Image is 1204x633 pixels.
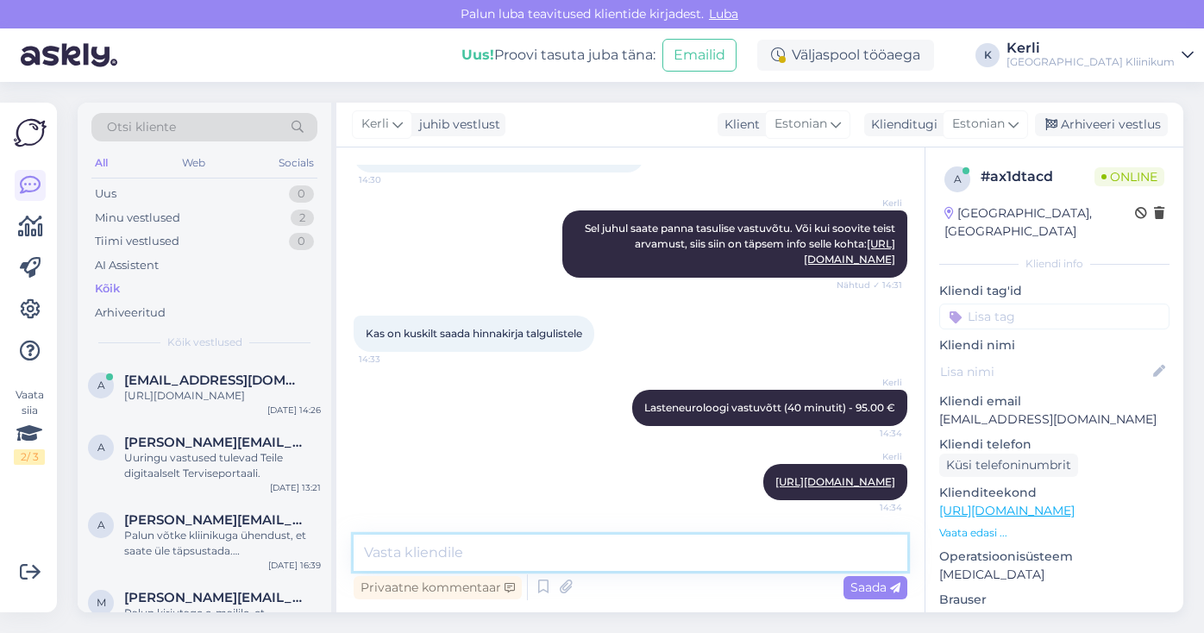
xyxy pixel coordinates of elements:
[850,580,900,595] span: Saada
[91,152,111,174] div: All
[291,210,314,227] div: 2
[97,596,106,609] span: m
[95,280,120,298] div: Kõik
[359,353,423,366] span: 14:33
[361,115,389,134] span: Kerli
[124,435,304,450] span: A.liljefors@icloud.com
[354,576,522,599] div: Privaatne kommentaar
[837,427,902,440] span: 14:34
[124,450,321,481] div: Uuringu vastused tulevad Teile digitaalselt Terviseportaali.
[95,210,180,227] div: Minu vestlused
[718,116,760,134] div: Klient
[939,411,1170,429] p: [EMAIL_ADDRESS][DOMAIN_NAME]
[940,362,1150,381] input: Lisa nimi
[461,47,494,63] b: Uus!
[939,454,1078,477] div: Küsi telefoninumbrit
[757,40,934,71] div: Väljaspool tööaega
[289,233,314,250] div: 0
[939,304,1170,329] input: Lisa tag
[270,481,321,494] div: [DATE] 13:21
[14,387,45,465] div: Vaata siia
[97,518,105,531] span: a
[662,39,737,72] button: Emailid
[124,388,321,404] div: [URL][DOMAIN_NAME]
[644,401,895,414] span: Lasteneuroloogi vastuvõtt (40 minutit) - 95.00 €
[975,43,1000,67] div: K
[775,475,895,488] a: [URL][DOMAIN_NAME]
[1006,41,1175,55] div: Kerli
[939,548,1170,566] p: Operatsioonisüsteem
[939,525,1170,541] p: Vaata edasi ...
[14,449,45,465] div: 2 / 3
[124,528,321,559] div: Palun võtke kliinikuga ühendust, et saate üle täpsustada. [GEOGRAPHIC_DATA] KESKUS [GEOGRAPHIC_DA...
[95,185,116,203] div: Uus
[289,185,314,203] div: 0
[704,6,743,22] span: Luba
[14,116,47,149] img: Askly Logo
[366,327,582,340] span: Kas on kuskilt saada hinnakirja talgulistele
[954,172,962,185] span: a
[97,379,105,392] span: a
[939,336,1170,354] p: Kliendi nimi
[124,512,304,528] span: alan.tishkevich@mail.ru
[1035,113,1168,136] div: Arhiveeri vestlus
[167,335,242,350] span: Kõik vestlused
[939,503,1075,518] a: [URL][DOMAIN_NAME]
[97,441,105,454] span: A
[939,392,1170,411] p: Kliendi email
[939,282,1170,300] p: Kliendi tag'id
[837,197,902,210] span: Kerli
[268,559,321,572] div: [DATE] 16:39
[837,501,902,514] span: 14:34
[981,166,1094,187] div: # ax1dtacd
[461,45,655,66] div: Proovi tasuta juba täna:
[837,376,902,389] span: Kerli
[1006,41,1194,69] a: Kerli[GEOGRAPHIC_DATA] Kliinikum
[179,152,209,174] div: Web
[944,204,1135,241] div: [GEOGRAPHIC_DATA], [GEOGRAPHIC_DATA]
[95,257,159,274] div: AI Assistent
[1094,167,1164,186] span: Online
[359,173,423,186] span: 14:30
[837,450,902,463] span: Kerli
[107,118,176,136] span: Otsi kliente
[939,591,1170,609] p: Brauser
[939,436,1170,454] p: Kliendi telefon
[939,566,1170,584] p: [MEDICAL_DATA]
[864,116,937,134] div: Klienditugi
[585,222,898,266] span: Sel juhul saate panna tasulise vastuvõtu. Või kui soovite teist arvamust, siis siin on täpsem inf...
[939,609,1170,627] p: Chrome [TECHNICAL_ID]
[837,279,902,291] span: Nähtud ✓ 14:31
[1006,55,1175,69] div: [GEOGRAPHIC_DATA] Kliinikum
[124,590,304,605] span: matti.soe@hotmail.com
[939,484,1170,502] p: Klienditeekond
[412,116,500,134] div: juhib vestlust
[774,115,827,134] span: Estonian
[952,115,1005,134] span: Estonian
[275,152,317,174] div: Socials
[95,233,179,250] div: Tiimi vestlused
[939,256,1170,272] div: Kliendi info
[124,373,304,388] span: atsmaivel@gmail.com
[267,404,321,417] div: [DATE] 14:26
[95,304,166,322] div: Arhiveeritud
